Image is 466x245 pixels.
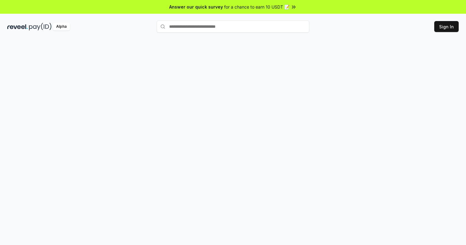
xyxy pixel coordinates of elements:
img: pay_id [29,23,52,31]
div: Alpha [53,23,70,31]
button: Sign In [434,21,459,32]
span: for a chance to earn 10 USDT 📝 [224,4,289,10]
img: reveel_dark [7,23,28,31]
span: Answer our quick survey [169,4,223,10]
